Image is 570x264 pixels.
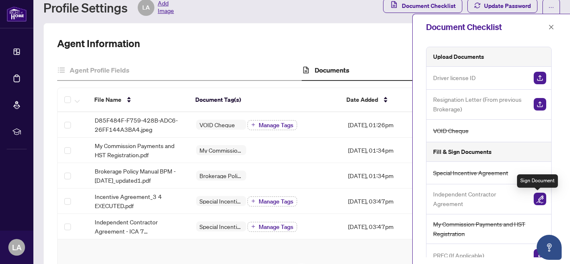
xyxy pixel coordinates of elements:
button: Manage Tags [247,120,297,130]
span: VOID Cheque [196,122,238,128]
div: Document Checklist [426,21,546,33]
h4: Agent Profile Fields [70,65,129,75]
img: Upload Document [534,72,546,84]
span: LA [12,241,22,253]
span: Incentive Agreement_3 4 EXECUTED.pdf [95,192,183,210]
span: Special Incentive Agreement [196,224,246,229]
td: [DATE], 03:47pm [341,189,438,214]
img: Upload Document [534,98,546,111]
span: Special Incentive Agreement [433,168,508,178]
span: Manage Tags [259,122,293,128]
span: plus [251,199,255,203]
th: Date Added [340,88,435,112]
span: My Commission Payments and HST Registration.pdf [95,141,183,159]
td: [DATE], 01:26pm [341,112,438,138]
div: Sign Document [517,174,558,188]
h5: Fill & Sign Documents [433,147,492,156]
th: File Name [88,88,188,112]
span: Manage Tags [259,199,293,204]
img: Sign Document [534,249,546,261]
span: D85F484F-F759-428B-ADC6-26FF144A3BA4.jpeg [95,116,183,134]
img: logo [7,6,27,22]
span: My Commission Payments and HST Registration [196,147,246,153]
span: Independent Contractor Agreement [433,189,527,209]
td: [DATE], 01:34pm [341,163,438,189]
img: Sign Document [534,193,546,205]
span: PREC (If Applicable) [433,251,484,260]
span: Brokerage Policy Manual BPM - [DATE]_updated1.pdf [95,166,183,185]
h4: Documents [315,65,349,75]
button: Open asap [537,235,562,260]
span: Independent Contractor Agreement - ICA 7 EXECUTED.pdf [95,217,183,236]
span: My Commission Payments and HST Registration [433,219,546,239]
th: Document Tag(s) [189,88,340,112]
span: VOID Cheque [433,126,469,136]
span: Driver license ID [433,73,476,83]
button: Manage Tags [247,196,297,206]
span: Brokerage Policy Manual [196,173,246,179]
span: Resignation Letter (From previous Brokerage) [433,95,527,114]
button: Manage Tags [247,222,297,232]
span: Special Incentive Agreement [196,198,246,204]
span: plus [251,123,255,127]
h5: Upload Documents [433,52,484,61]
span: Manage Tags [259,224,293,230]
span: File Name [94,95,121,104]
span: close [548,24,554,30]
span: Date Added [346,95,378,104]
h2: Agent Information [57,37,140,50]
span: LA [142,3,150,12]
span: plus [251,224,255,229]
td: [DATE], 01:34pm [341,138,438,163]
span: ellipsis [548,5,554,10]
td: [DATE], 03:47pm [341,214,438,239]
